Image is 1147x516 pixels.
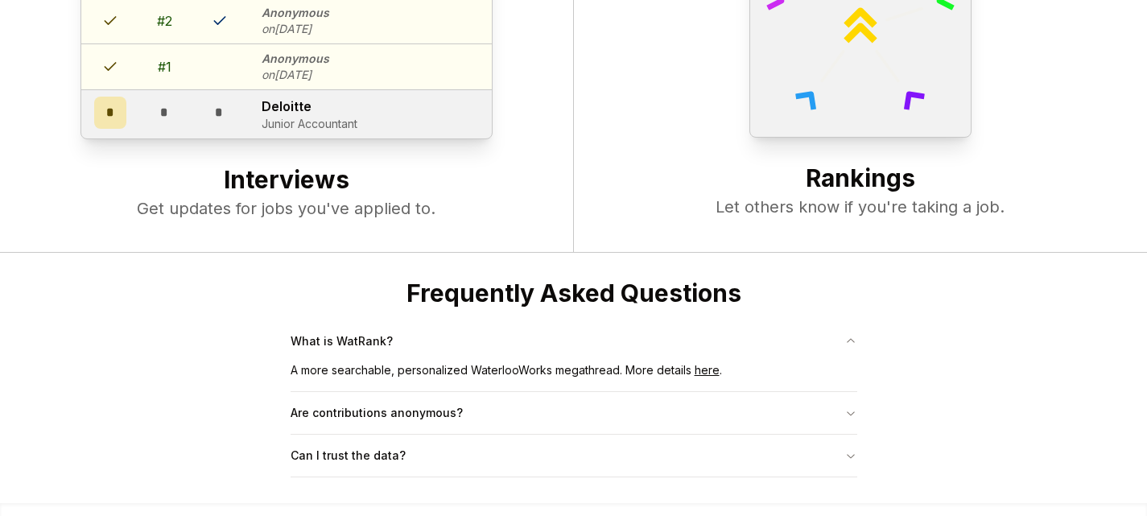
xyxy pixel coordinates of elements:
p: Get updates for jobs you've applied to. [32,197,541,220]
div: # 2 [157,11,172,31]
h2: Rankings [606,163,1116,196]
h2: Interviews [32,165,541,197]
p: on [DATE] [262,67,329,83]
div: # 1 [158,57,171,76]
button: What is WatRank? [291,320,857,362]
div: A more searchable, personalized WaterlooWorks megathread. More details . [291,362,857,391]
button: Can I trust the data? [291,435,857,477]
a: here [695,363,720,377]
h2: Frequently Asked Questions [291,279,857,308]
p: Let others know if you're taking a job. [606,196,1116,218]
p: Anonymous [262,51,329,67]
p: Deloitte [262,97,357,116]
div: What is WatRank? [291,362,857,391]
p: Anonymous [262,5,329,21]
p: Junior Accountant [262,116,357,132]
p: on [DATE] [262,21,329,37]
button: Are contributions anonymous? [291,392,857,434]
